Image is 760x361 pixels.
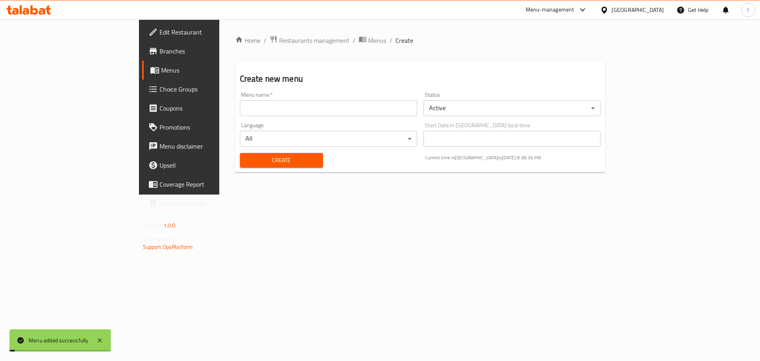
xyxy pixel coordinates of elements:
a: Upsell [142,156,266,175]
a: Menus [359,35,386,46]
span: Create [246,155,317,165]
h2: Create new menu [240,73,601,85]
span: Menu disclaimer [160,141,260,151]
div: All [240,131,417,147]
a: Coverage Report [142,175,266,194]
span: Get support on: [143,234,179,244]
span: Choice Groups [160,84,260,94]
div: Active [424,100,601,116]
span: Menus [368,36,386,45]
span: Grocery Checklist [160,199,260,208]
div: [GEOGRAPHIC_DATA] [612,6,664,14]
a: Coupons [142,99,266,118]
a: Branches [142,42,266,61]
span: Version: [143,220,162,231]
span: Upsell [160,160,260,170]
span: Coupons [160,103,260,113]
span: Create [395,36,413,45]
a: Restaurants management [270,35,350,46]
p: Current time in [GEOGRAPHIC_DATA] is [DATE] 8:38:36 PM [425,154,601,161]
span: Branches [160,46,260,56]
nav: breadcrumb [235,35,606,46]
a: Support.OpsPlatform [143,242,193,252]
span: 1.0.0 [163,220,176,231]
input: Please enter Menu name [240,100,417,116]
li: / [389,36,392,45]
a: Choice Groups [142,80,266,99]
a: Menu disclaimer [142,137,266,156]
span: Edit Restaurant [160,27,260,37]
div: Menu-management [526,5,574,15]
span: Coverage Report [160,180,260,189]
a: Edit Restaurant [142,23,266,42]
div: Menu added successfully [28,336,89,345]
span: Promotions [160,122,260,132]
span: Menus [161,65,260,75]
a: Grocery Checklist [142,194,266,213]
li: / [353,36,355,45]
a: Promotions [142,118,266,137]
button: Create [240,153,323,168]
span: Restaurants management [279,36,350,45]
a: Menus [142,61,266,80]
span: I [747,6,749,14]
